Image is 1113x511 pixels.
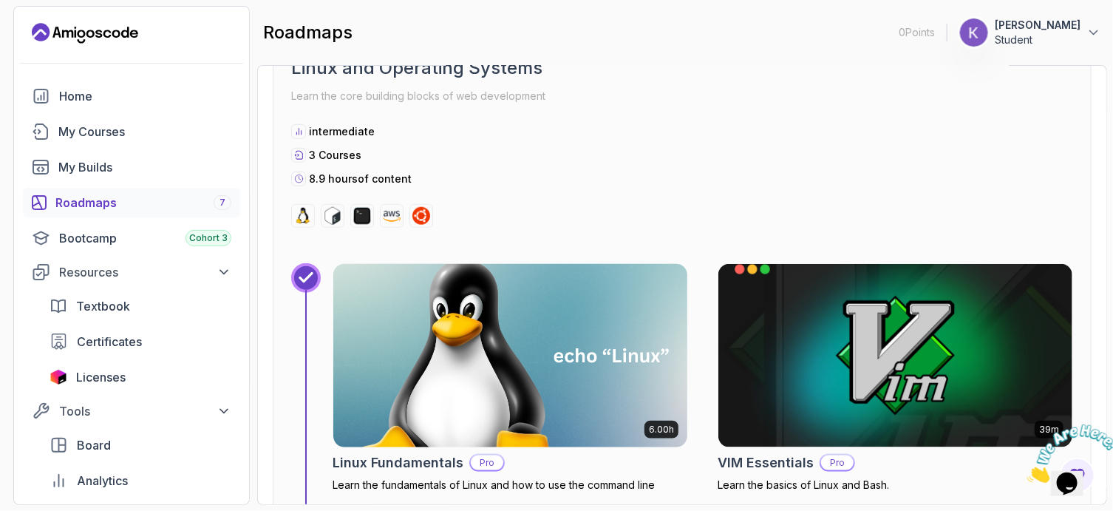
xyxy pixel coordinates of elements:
span: 3 Courses [309,149,361,161]
a: home [23,81,240,111]
img: user profile image [960,18,988,47]
p: 0 Points [899,25,935,40]
p: Learn the fundamentals of Linux and how to use the command line [333,478,688,493]
img: VIM Essentials card [718,264,1072,447]
div: Roadmaps [55,194,231,211]
button: Resources [23,259,240,285]
a: textbook [41,291,240,321]
div: My Builds [58,158,231,176]
a: Linux Fundamentals card6.00hLinux FundamentalsProLearn the fundamentals of Linux and how to use t... [333,263,688,493]
a: VIM Essentials card39mVIM EssentialsProLearn the basics of Linux and Bash. [718,263,1073,493]
button: user profile image[PERSON_NAME]Student [959,18,1101,47]
a: courses [23,117,240,146]
span: 7 [219,197,225,209]
p: intermediate [309,124,375,139]
img: terminal logo [353,207,371,225]
a: Landing page [32,21,138,45]
a: bootcamp [23,223,240,253]
button: Tools [23,398,240,424]
p: Student [995,33,1080,47]
div: My Courses [58,123,231,141]
span: Analytics [77,472,128,490]
img: jetbrains icon [50,370,67,385]
p: Learn the core building blocks of web development [291,86,1073,106]
a: analytics [41,466,240,495]
div: Bootcamp [59,229,231,247]
p: Pro [471,456,503,470]
p: Learn the basics of Linux and Bash. [718,478,1073,493]
img: Chat attention grabber [6,6,98,64]
img: bash logo [324,207,341,225]
span: Board [77,436,111,454]
div: Home [59,87,231,105]
a: roadmaps [23,188,240,217]
span: Licenses [76,368,126,386]
span: Cohort 3 [189,232,228,244]
h2: roadmaps [263,21,353,44]
a: certificates [41,327,240,356]
h2: Linux Fundamentals [333,453,463,473]
a: board [41,430,240,460]
img: linux logo [294,207,312,225]
iframe: chat widget [1021,419,1113,489]
p: [PERSON_NAME] [995,18,1080,33]
span: Certificates [77,333,142,351]
a: licenses [41,362,240,392]
img: Linux Fundamentals card [324,260,696,452]
a: builds [23,152,240,182]
img: ubuntu logo [412,207,430,225]
p: 6.00h [649,424,674,436]
h2: VIM Essentials [718,453,814,473]
h2: Linux and Operating Systems [291,56,1073,80]
div: Resources [59,263,231,281]
p: 8.9 hours of content [309,172,412,186]
p: Pro [821,456,854,470]
span: Textbook [76,297,130,315]
div: Tools [59,402,231,420]
img: aws logo [383,207,401,225]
